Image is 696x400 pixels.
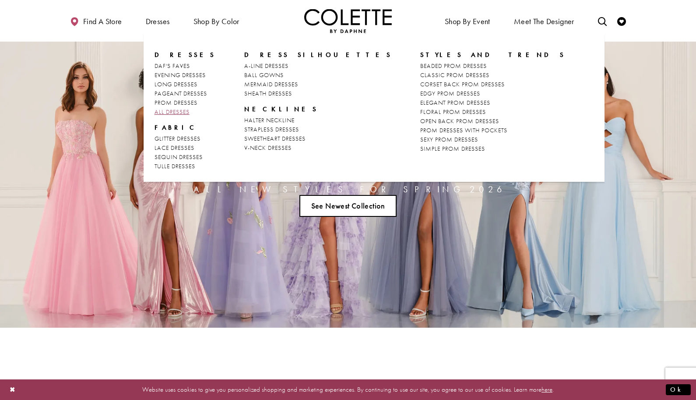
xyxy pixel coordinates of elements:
a: SIMPLE PROM DRESSES [420,144,565,153]
a: here [541,385,552,394]
span: Dresses [155,50,216,59]
a: TULLE DRESSES [155,162,216,171]
span: SEXY PROM DRESSES [420,135,478,143]
a: SHEATH DRESSES [244,89,392,98]
button: Close Dialog [5,382,20,397]
span: PROM DRESSES [155,99,197,106]
p: Website uses cookies to give you personalized shopping and marketing experiences. By continuing t... [63,384,633,396]
a: BEADED PROM DRESSES [420,61,565,71]
span: CLASSIC PROM DRESSES [420,71,489,79]
span: MERMAID DRESSES [244,80,298,88]
a: FLORAL PROM DRESSES [420,107,565,117]
span: SIMPLE PROM DRESSES [420,145,485,152]
span: ELEGANT PROM DRESSES [420,99,490,106]
span: Dresses [146,17,170,26]
span: FLORAL PROM DRESSES [420,108,486,116]
span: DAF'S FAVES [155,62,190,70]
span: GLITTER DRESSES [155,135,200,142]
span: SWEETHEART DRESSES [244,135,306,142]
img: Colette by Daphne [304,9,392,33]
a: DAF'S FAVES [155,61,216,71]
span: NECKLINES [244,105,392,113]
span: NECKLINES [244,105,318,113]
span: LONG DRESSES [155,80,197,88]
a: SEXY PROM DRESSES [420,135,565,144]
a: HALTER NECKLINE [244,116,392,125]
a: EVENING DRESSES [155,71,216,80]
a: ELEGANT PROM DRESSES [420,98,565,107]
span: DRESS SILHOUETTES [244,50,392,59]
a: PAGEANT DRESSES [155,89,216,98]
span: FABRIC [155,123,198,132]
span: EDGY PROM DRESSES [420,89,480,97]
a: PROM DRESSES WITH POCKETS [420,126,565,135]
a: GLITTER DRESSES [155,134,216,143]
a: See Newest Collection The Glamour Code ALL NEW STYLES FOR SPRING 2026 [299,195,397,217]
span: STRAPLESS DRESSES [244,125,299,133]
span: Find a store [83,17,122,26]
span: PROM DRESSES WITH POCKETS [420,126,507,134]
span: LACE DRESSES [155,144,194,152]
button: Submit Dialog [666,384,691,395]
span: BALL GOWNS [244,71,284,79]
span: EVENING DRESSES [155,71,206,79]
span: Dresses [144,9,172,33]
ul: Slider Links [191,191,505,220]
span: Meet the designer [514,17,574,26]
span: PAGEANT DRESSES [155,89,207,97]
a: Toggle search [596,9,609,33]
span: V-NECK DRESSES [244,144,292,152]
a: BALL GOWNS [244,71,392,80]
a: CLASSIC PROM DRESSES [420,71,565,80]
a: Check Wishlist [615,9,628,33]
span: Shop by color [193,17,239,26]
a: CORSET BACK PROM DRESSES [420,80,565,89]
a: ALL DRESSES [155,107,216,117]
span: Shop By Event [443,9,492,33]
a: A-LINE DRESSES [244,61,392,71]
a: SWEETHEART DRESSES [244,134,392,143]
a: EDGY PROM DRESSES [420,89,565,98]
a: MERMAID DRESSES [244,80,392,89]
span: OPEN BACK PROM DRESSES [420,117,499,125]
span: CORSET BACK PROM DRESSES [420,80,505,88]
span: ALL DRESSES [155,108,190,116]
a: SEQUIN DRESSES [155,152,216,162]
span: HALTER NECKLINE [244,116,295,124]
a: V-NECK DRESSES [244,143,392,152]
span: FABRIC [155,123,216,132]
span: BEADED PROM DRESSES [420,62,487,70]
span: A-LINE DRESSES [244,62,288,70]
span: TULLE DRESSES [155,162,195,170]
span: STYLES AND TRENDS [420,50,565,59]
span: SEQUIN DRESSES [155,153,203,161]
a: Visit Home Page [304,9,392,33]
a: LACE DRESSES [155,143,216,152]
span: Shop by color [191,9,242,33]
a: LONG DRESSES [155,80,216,89]
span: Shop By Event [445,17,490,26]
a: PROM DRESSES [155,98,216,107]
a: Find a store [68,9,124,33]
a: Meet the designer [512,9,576,33]
a: STRAPLESS DRESSES [244,125,392,134]
h4: ALL NEW STYLES FOR SPRING 2026 [193,184,503,194]
span: SHEATH DRESSES [244,89,292,97]
a: OPEN BACK PROM DRESSES [420,117,565,126]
